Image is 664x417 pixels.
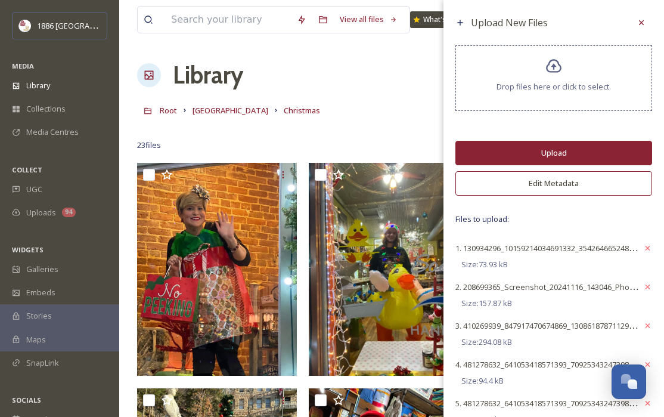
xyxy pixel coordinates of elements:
button: Upload [455,141,652,165]
span: Size: 73.93 kB [461,259,508,270]
span: Collections [26,103,66,115]
a: Christmas [284,103,320,118]
span: Stories [26,310,52,322]
span: COLLECT [12,165,42,174]
a: Root [160,103,177,118]
span: Files to upload: [455,214,652,225]
span: Drop files here or click to select. [497,81,611,92]
span: WIDGETS [12,245,44,254]
img: Living Windows Grant.jpg [309,163,468,376]
span: Size: 294.08 kB [461,336,512,348]
span: Upload New Files [471,16,548,29]
button: Edit Metadata [455,171,652,196]
a: What's New [410,11,470,28]
span: Media Centres [26,126,79,138]
span: 1886 [GEOGRAPHIC_DATA] [37,20,131,31]
img: logos.png [19,20,31,32]
span: UGC [26,184,42,195]
span: Root [160,105,177,116]
a: View all files [334,8,404,31]
span: Christmas [284,105,320,116]
span: Size: 94.4 kB [461,375,504,387]
button: Open Chat [612,365,646,399]
div: 94 [62,208,76,217]
span: MEDIA [12,61,34,70]
span: SOCIALS [12,396,41,404]
input: Search your library [165,7,291,33]
span: 23 file s [137,140,161,151]
span: Size: 157.87 kB [461,298,512,309]
a: [GEOGRAPHIC_DATA] [193,103,268,118]
span: Embeds [26,287,55,298]
img: Living Windows Paige.jpg [137,163,297,376]
span: [GEOGRAPHIC_DATA] [193,105,268,116]
span: Galleries [26,264,58,275]
span: Uploads [26,207,56,218]
span: Library [26,80,50,91]
span: Maps [26,334,46,345]
a: Library [173,57,243,93]
span: SnapLink [26,357,59,369]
